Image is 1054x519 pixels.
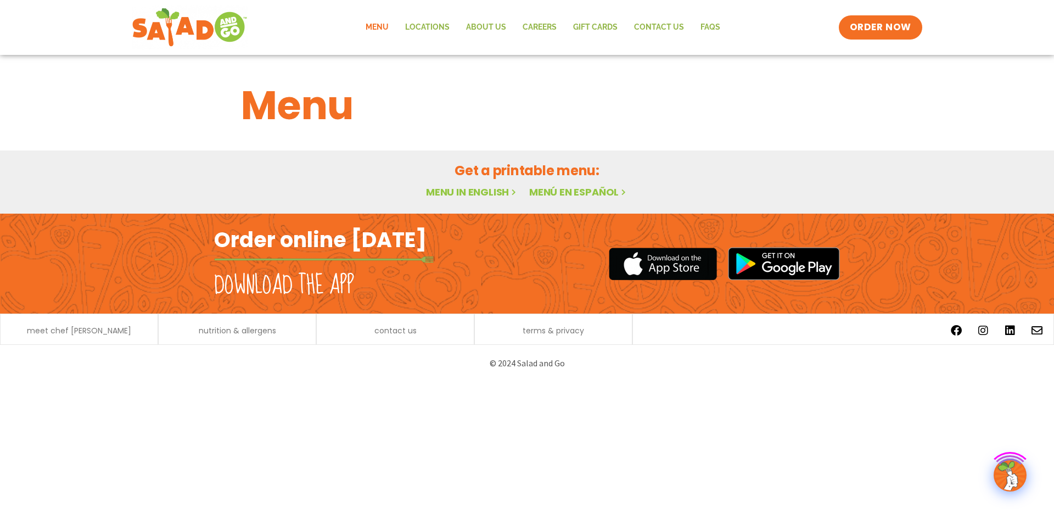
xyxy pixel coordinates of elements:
[214,256,434,263] img: fork
[426,185,518,199] a: Menu in English
[357,15,397,40] a: Menu
[241,161,813,180] h2: Get a printable menu:
[839,15,922,40] a: ORDER NOW
[514,15,565,40] a: Careers
[529,185,628,199] a: Menú en español
[220,356,834,371] p: © 2024 Salad and Go
[397,15,458,40] a: Locations
[458,15,514,40] a: About Us
[214,270,354,301] h2: Download the app
[523,327,584,334] a: terms & privacy
[850,21,911,34] span: ORDER NOW
[374,327,417,334] a: contact us
[241,76,813,135] h1: Menu
[357,15,728,40] nav: Menu
[728,247,840,280] img: google_play
[199,327,276,334] a: nutrition & allergens
[609,246,717,282] img: appstore
[214,226,427,253] h2: Order online [DATE]
[132,5,248,49] img: new-SAG-logo-768×292
[27,327,131,334] a: meet chef [PERSON_NAME]
[692,15,728,40] a: FAQs
[626,15,692,40] a: Contact Us
[565,15,626,40] a: GIFT CARDS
